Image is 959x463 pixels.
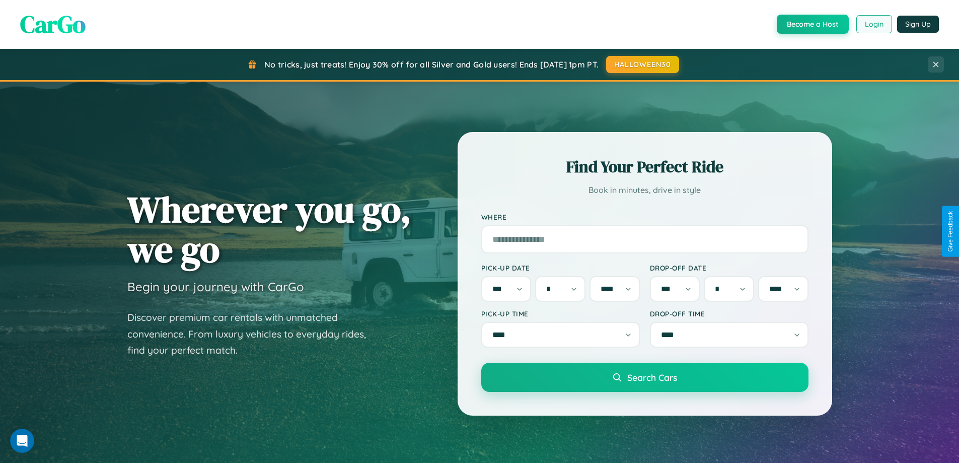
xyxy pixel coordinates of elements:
[127,309,379,359] p: Discover premium car rentals with unmatched convenience. From luxury vehicles to everyday rides, ...
[481,156,808,178] h2: Find Your Perfect Ride
[947,211,954,252] div: Give Feedback
[127,189,411,269] h1: Wherever you go, we go
[897,16,939,33] button: Sign Up
[856,15,892,33] button: Login
[627,372,677,383] span: Search Cars
[650,263,808,272] label: Drop-off Date
[481,363,808,392] button: Search Cars
[481,309,640,318] label: Pick-up Time
[127,279,304,294] h3: Begin your journey with CarGo
[777,15,849,34] button: Become a Host
[10,429,34,453] iframe: Intercom live chat
[20,8,86,41] span: CarGo
[650,309,808,318] label: Drop-off Time
[481,263,640,272] label: Pick-up Date
[481,213,808,221] label: Where
[481,183,808,197] p: Book in minutes, drive in style
[606,56,679,73] button: HALLOWEEN30
[264,59,599,70] span: No tricks, just treats! Enjoy 30% off for all Silver and Gold users! Ends [DATE] 1pm PT.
